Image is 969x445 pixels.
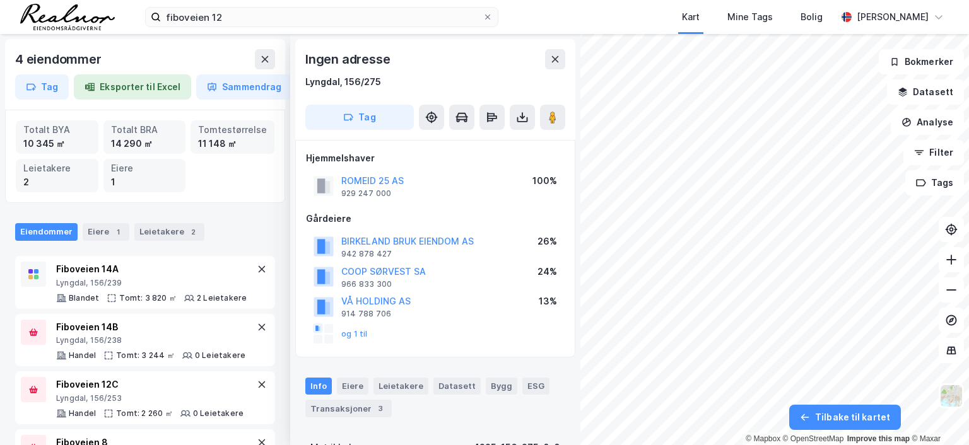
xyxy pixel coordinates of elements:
[341,279,392,289] div: 966 833 300
[305,49,392,69] div: Ingen adresse
[111,175,179,189] div: 1
[305,74,381,90] div: Lyngdal, 156/275
[187,226,199,238] div: 2
[134,223,204,241] div: Leietakere
[56,335,245,345] div: Lyngdal, 156/238
[195,350,245,361] div: 0 Leietakere
[306,151,565,166] div: Hjemmelshaver
[56,393,244,403] div: Lyngdal, 156/253
[15,74,69,100] button: Tag
[111,137,179,151] div: 14 290 ㎡
[433,378,481,394] div: Datasett
[537,234,557,249] div: 26%
[341,249,392,259] div: 942 878 427
[341,188,391,199] div: 929 247 000
[305,400,392,417] div: Transaksjoner
[905,170,964,195] button: Tags
[69,350,96,361] div: Handel
[56,262,247,277] div: Fiboveien 14A
[116,350,175,361] div: Tomt: 3 244 ㎡
[23,175,91,189] div: 2
[69,408,96,419] div: Handel
[23,123,91,137] div: Totalt BYA
[727,9,773,25] div: Mine Tags
[374,402,387,415] div: 3
[305,105,414,130] button: Tag
[891,110,964,135] button: Analyse
[20,4,115,30] img: realnor-logo.934646d98de889bb5806.png
[887,79,964,105] button: Datasett
[23,137,91,151] div: 10 345 ㎡
[746,434,780,443] a: Mapbox
[15,223,78,241] div: Eiendommer
[879,49,964,74] button: Bokmerker
[906,384,969,445] iframe: Chat Widget
[522,378,549,394] div: ESG
[56,320,245,335] div: Fiboveien 14B
[903,140,964,165] button: Filter
[532,173,557,188] div: 100%
[111,161,179,175] div: Eiere
[74,74,191,100] button: Eksporter til Excel
[197,293,247,303] div: 2 Leietakere
[783,434,844,443] a: OpenStreetMap
[198,137,267,151] div: 11 148 ㎡
[23,161,91,175] div: Leietakere
[486,378,517,394] div: Bygg
[69,293,99,303] div: Blandet
[305,378,332,394] div: Info
[682,9,700,25] div: Kart
[373,378,428,394] div: Leietakere
[198,123,267,137] div: Tomtestørrelse
[539,294,557,309] div: 13%
[116,408,173,419] div: Tomt: 2 260 ㎡
[196,74,292,100] button: Sammendrag
[193,408,244,419] div: 0 Leietakere
[801,9,823,25] div: Bolig
[56,377,244,392] div: Fiboveien 12C
[56,278,247,288] div: Lyngdal, 156/239
[857,9,929,25] div: [PERSON_NAME]
[537,264,557,279] div: 24%
[337,378,368,394] div: Eiere
[112,226,124,238] div: 1
[939,384,963,408] img: Z
[83,223,129,241] div: Eiere
[341,309,391,319] div: 914 788 706
[906,384,969,445] div: Kontrollprogram for chat
[111,123,179,137] div: Totalt BRA
[789,405,901,430] button: Tilbake til kartet
[15,49,104,69] div: 4 eiendommer
[161,8,483,26] input: Søk på adresse, matrikkel, gårdeiere, leietakere eller personer
[847,434,910,443] a: Improve this map
[306,211,565,226] div: Gårdeiere
[119,293,177,303] div: Tomt: 3 820 ㎡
